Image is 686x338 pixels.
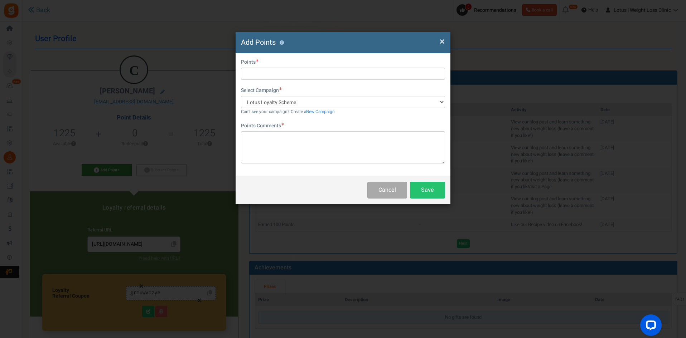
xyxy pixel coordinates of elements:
[241,59,259,66] label: Points
[279,40,284,45] button: ?
[241,87,282,94] label: Select Campaign
[440,35,445,48] span: ×
[241,109,335,115] small: Can't see your campaign? Create a
[241,122,284,129] label: Points Comments
[367,182,407,199] button: Cancel
[306,109,335,115] a: New Campaign
[410,182,445,199] button: Save
[241,37,276,48] span: Add Points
